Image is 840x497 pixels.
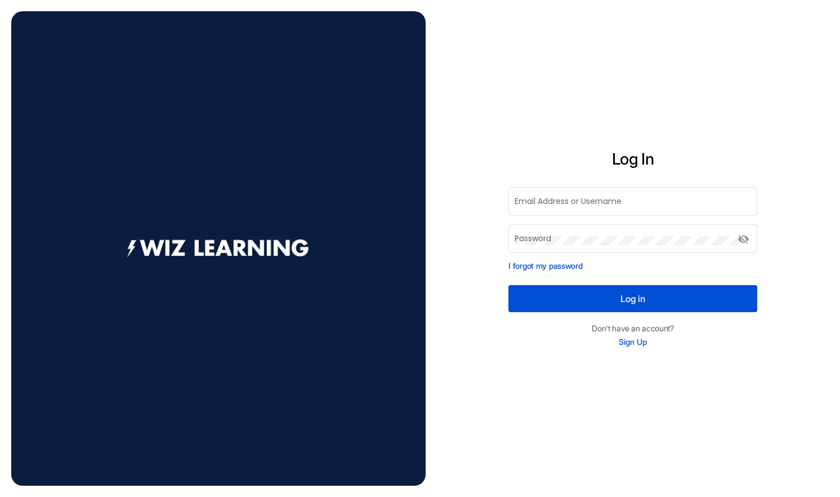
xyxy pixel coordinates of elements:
img: footer logo [124,233,313,264]
a: Sign Up [619,337,647,347]
p: Don't have an account? [592,322,674,334]
button: Log in [508,285,757,312]
mat-icon: visibility_off [738,233,751,246]
h2: Log In [508,149,757,169]
p: I forgot my password [508,260,757,272]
